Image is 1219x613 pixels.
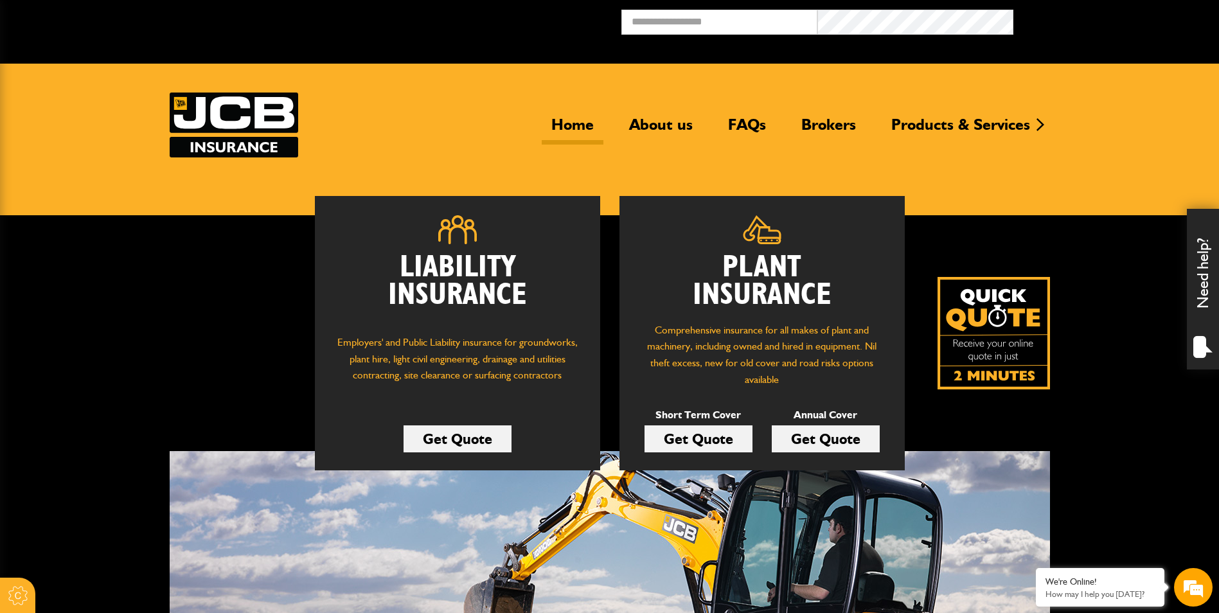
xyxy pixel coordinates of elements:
a: Get your insurance quote isn just 2-minutes [938,277,1050,389]
div: Need help? [1187,209,1219,369]
a: Get Quote [404,425,512,452]
a: Products & Services [882,115,1040,145]
p: Short Term Cover [645,407,752,423]
a: Get Quote [645,425,752,452]
a: About us [619,115,702,145]
img: JCB Insurance Services logo [170,93,298,157]
img: Quick Quote [938,277,1050,389]
p: Annual Cover [772,407,880,423]
a: JCB Insurance Services [170,93,298,157]
p: Comprehensive insurance for all makes of plant and machinery, including owned and hired in equipm... [639,322,885,387]
a: FAQs [718,115,776,145]
a: Home [542,115,603,145]
h2: Liability Insurance [334,254,581,322]
div: We're Online! [1045,576,1155,587]
button: Broker Login [1013,10,1209,30]
p: Employers' and Public Liability insurance for groundworks, plant hire, light civil engineering, d... [334,334,581,396]
a: Brokers [792,115,866,145]
p: How may I help you today? [1045,589,1155,599]
a: Get Quote [772,425,880,452]
h2: Plant Insurance [639,254,885,309]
